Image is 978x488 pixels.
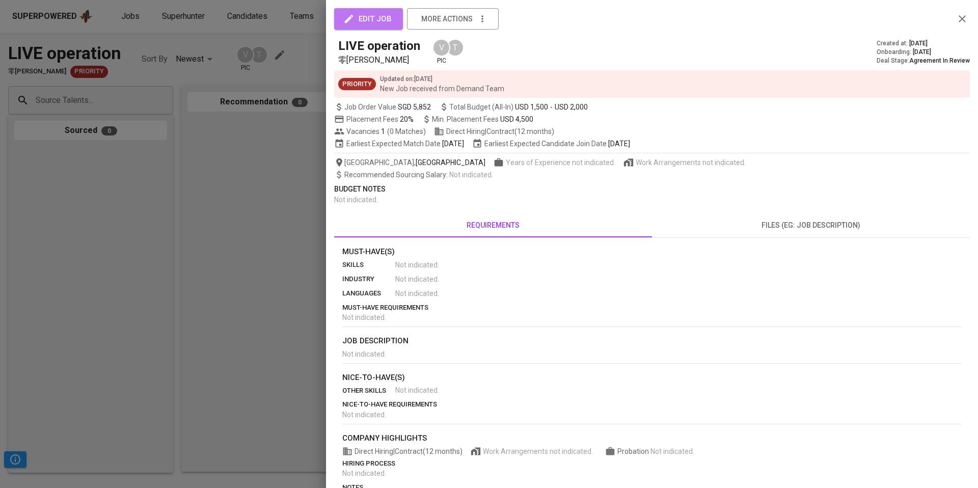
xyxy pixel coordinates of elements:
span: [DATE] [442,139,464,149]
span: Job Order Value [334,102,431,112]
p: skills [342,260,395,270]
span: Placement Fees [346,115,414,123]
span: 20% [400,115,414,123]
div: V [432,39,450,57]
p: nice-to-have requirements [342,399,962,410]
span: USD 4,500 [500,115,533,123]
span: Not indicated . [395,288,439,299]
span: files (eg: job description) [658,219,964,232]
span: Total Budget (All-In) [439,102,588,112]
span: Earliest Expected Candidate Join Date [472,139,630,149]
span: Earliest Expected Match Date [334,139,464,149]
span: Probation [617,447,650,455]
span: Not indicated . [342,313,386,321]
span: edit job [345,12,392,25]
div: Created at : [877,39,970,48]
p: job description [342,335,962,347]
p: must-have requirements [342,303,962,313]
span: SGD 5,852 [398,102,431,112]
div: Deal Stage : [877,57,970,65]
span: Not indicated . [342,469,386,477]
span: more actions [421,13,473,25]
button: more actions [407,8,499,30]
span: Work Arrangements not indicated. [636,157,746,168]
p: Budget Notes [334,184,970,195]
p: industry [342,274,395,284]
span: Direct Hiring | Contract (12 months) [434,126,554,137]
span: Direct Hiring | Contract (12 months) [342,446,463,456]
span: Not indicated . [650,447,694,455]
span: USD 2,000 [555,102,588,112]
p: Must-Have(s) [342,246,962,258]
p: hiring process [342,458,962,469]
span: 1 [379,126,385,137]
span: Min. Placement Fees [432,115,533,123]
span: Not indicated . [395,260,439,270]
span: Not indicated . [342,411,386,419]
button: edit job [334,8,403,30]
span: Not indicated . [449,171,493,179]
div: T [446,39,464,57]
h5: LIVE operation [338,38,420,54]
span: [DATE] [608,139,630,149]
span: [GEOGRAPHIC_DATA] [416,157,485,168]
div: pic [432,39,450,65]
div: Onboarding : [877,48,970,57]
p: languages [342,288,395,299]
p: nice-to-have(s) [342,372,962,384]
span: - [550,102,553,112]
span: [GEOGRAPHIC_DATA] , [334,157,485,168]
span: Not indicated . [395,274,439,284]
span: Work Arrangements not indicated. [483,446,593,456]
span: USD 1,500 [515,102,548,112]
span: 零[PERSON_NAME] [338,55,409,65]
span: Not indicated . [342,350,386,358]
span: Agreement In Review [909,57,970,64]
span: Priority [338,79,376,89]
span: [DATE] [913,48,931,57]
p: other skills [342,386,395,396]
span: Not indicated . [334,196,378,204]
span: Vacancies ( 0 Matches ) [334,126,426,137]
p: Updated on : [DATE] [380,74,504,84]
span: Years of Experience not indicated. [506,157,615,168]
p: company highlights [342,432,962,444]
span: Not indicated . [395,385,439,395]
p: New Job received from Demand Team [380,84,504,94]
span: requirements [340,219,646,232]
span: [DATE] [909,39,928,48]
span: Recommended Sourcing Salary : [344,171,449,179]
